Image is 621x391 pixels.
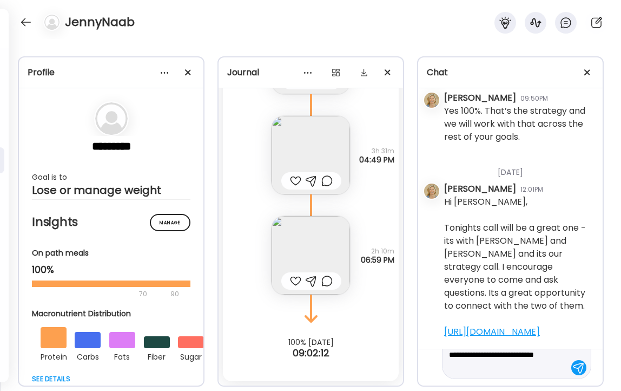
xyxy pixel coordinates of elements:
[28,66,195,79] div: Profile
[65,14,135,31] h4: JennyNaab
[32,184,190,197] div: Lose or manage weight
[41,348,67,363] div: protein
[444,196,594,338] div: Hi [PERSON_NAME], Tonights call will be a great one - its with [PERSON_NAME] and [PERSON_NAME] an...
[44,15,60,30] img: bg-avatar-default.svg
[32,247,190,259] div: On path meals
[32,288,167,301] div: 70
[361,256,394,264] span: 06:59 PM
[424,184,439,199] img: avatars%2F4pOFJhgMtKUhMyBFIMkzbkbx04l1
[219,347,403,360] div: 09:02:12
[272,116,350,194] img: images%2Fd9afHR96GpVfOqYeocL59a100Dx1%2FS9wm6RusBmIEAMxPViIj%2FTTUKw7Ww84ZkXAgd3VWI_240
[32,214,190,230] h2: Insights
[444,105,594,144] div: Yes 100%. That’s the strategy and we will work with that across the rest of your goals.
[32,263,190,276] div: 100%
[32,308,213,320] div: Macronutrient Distribution
[219,338,403,347] div: 100% [DATE]
[444,183,516,196] div: [PERSON_NAME]
[359,155,394,164] span: 04:49 PM
[444,154,594,183] div: [DATE]
[144,348,170,363] div: fiber
[444,92,516,105] div: [PERSON_NAME]
[178,348,204,363] div: sugar
[95,102,128,135] img: bg-avatar-default.svg
[150,214,190,231] div: Manage
[75,348,101,363] div: carbs
[427,66,594,79] div: Chat
[227,66,394,79] div: Journal
[361,247,394,256] span: 2h 10m
[32,171,190,184] div: Goal is to
[359,147,394,155] span: 3h 31m
[520,94,548,103] div: 09:50PM
[272,216,350,295] img: images%2Fd9afHR96GpVfOqYeocL59a100Dx1%2FwhKT87ZcQy1QmifGBm1T%2FnJP9obVoVOjkztdavDR3_240
[109,348,135,363] div: fats
[444,325,540,338] a: [URL][DOMAIN_NAME]
[520,185,543,194] div: 12:01PM
[169,288,180,301] div: 90
[424,93,439,108] img: avatars%2F4pOFJhgMtKUhMyBFIMkzbkbx04l1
